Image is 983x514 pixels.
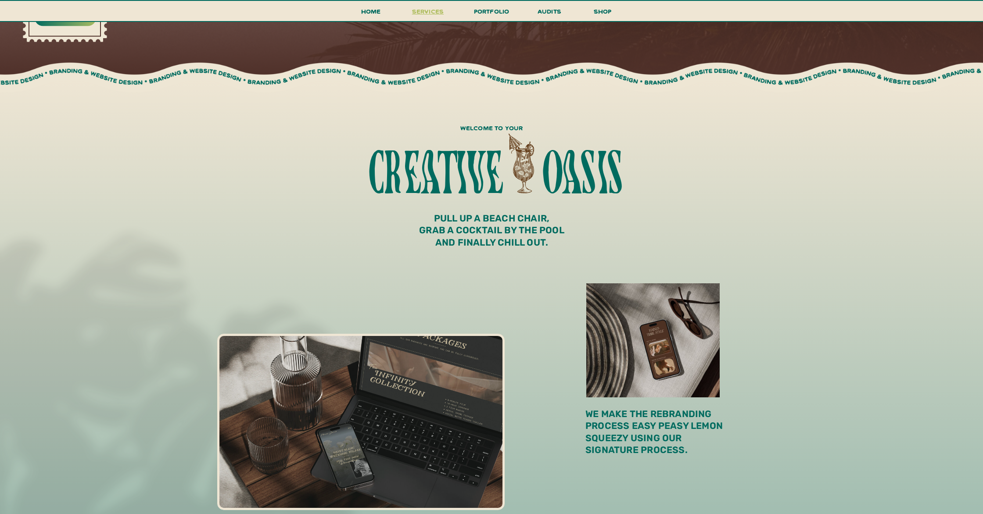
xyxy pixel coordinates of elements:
[357,6,384,22] a: Home
[585,408,728,460] p: We make the rebranding process easy peasy lemon squeezy using our signature process.
[355,212,628,252] p: PULL UP A BEACH CHAIR, GRAB A COCKTAIL BY THE POOL AND FINALLY CHILL OUT.
[412,7,444,15] span: services
[536,6,563,21] a: audits
[409,6,446,22] a: services
[377,122,606,144] h2: Welcome To Your
[40,12,90,22] a: work with us
[581,6,624,21] a: shop
[349,146,640,199] h2: crEAtIVE oAsIs
[471,6,512,22] a: portfolio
